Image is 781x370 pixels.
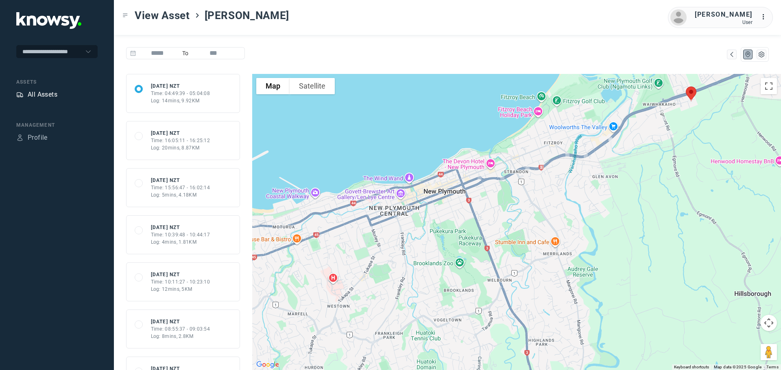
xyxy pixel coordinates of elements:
[151,184,210,191] div: Time: 15:56:47 - 16:02:14
[151,286,210,293] div: Log: 12mins, 5KM
[28,90,57,100] div: All Assets
[254,359,281,370] a: Open this area in Google Maps (opens a new window)
[761,12,770,22] div: :
[290,78,335,94] button: Show satellite imagery
[16,78,98,86] div: Assets
[761,14,769,20] tspan: ...
[761,315,777,331] button: Map camera controls
[151,224,210,231] div: [DATE] NZT
[151,144,210,151] div: Log: 20mins, 8.87KM
[151,333,210,340] div: Log: 8mins, 2.8KM
[28,133,48,143] div: Profile
[179,47,192,59] span: To
[714,365,761,369] span: Map data ©2025 Google
[16,90,57,100] a: AssetsAll Assets
[16,91,24,98] div: Assets
[194,12,201,19] div: >
[766,365,779,369] a: Terms (opens in new tab)
[744,51,752,58] div: Map
[135,8,190,23] span: View Asset
[151,191,210,199] div: Log: 5mins, 4.18KM
[256,78,290,94] button: Show street map
[695,10,753,19] div: [PERSON_NAME]
[254,359,281,370] img: Google
[16,121,98,129] div: Management
[151,177,210,184] div: [DATE] NZT
[151,97,210,104] div: Log: 14mins, 9.92KM
[151,271,210,278] div: [DATE] NZT
[16,134,24,141] div: Profile
[151,137,210,144] div: Time: 16:05:11 - 16:25:12
[758,51,765,58] div: List
[761,12,770,23] div: :
[16,12,81,29] img: Application Logo
[761,78,777,94] button: Toggle fullscreen view
[151,278,210,286] div: Time: 10:11:27 - 10:23:10
[151,130,210,137] div: [DATE] NZT
[151,231,210,238] div: Time: 10:39:48 - 10:44:17
[761,344,777,360] button: Drag Pegman onto the map to open Street View
[151,82,210,90] div: [DATE] NZT
[151,238,210,246] div: Log: 4mins, 1.81KM
[695,19,753,25] div: User
[151,318,210,325] div: [DATE] NZT
[670,9,687,26] img: avatar.png
[674,364,709,370] button: Keyboard shortcuts
[151,325,210,333] div: Time: 08:55:37 - 09:03:54
[151,90,210,97] div: Time: 04:49:39 - 05:04:08
[728,51,735,58] div: Map
[16,133,48,143] a: ProfileProfile
[205,8,289,23] span: [PERSON_NAME]
[122,13,128,18] div: Toggle Menu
